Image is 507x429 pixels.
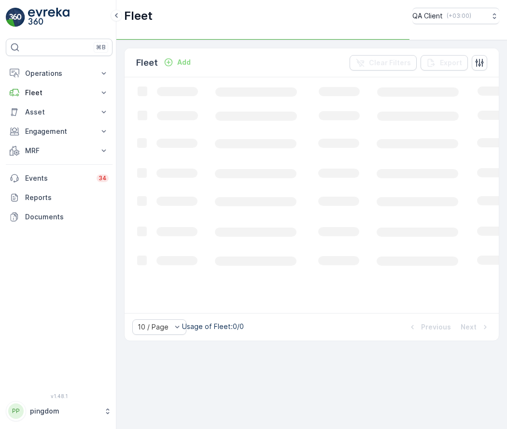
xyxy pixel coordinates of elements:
[6,102,113,122] button: Asset
[25,173,91,183] p: Events
[460,321,491,333] button: Next
[421,55,468,71] button: Export
[369,58,411,68] p: Clear Filters
[6,207,113,227] a: Documents
[6,83,113,102] button: Fleet
[25,193,109,202] p: Reports
[99,174,107,182] p: 34
[136,56,158,70] p: Fleet
[177,57,191,67] p: Add
[182,322,244,331] p: Usage of Fleet : 0/0
[30,406,99,416] p: pingdom
[461,322,477,332] p: Next
[96,43,106,51] p: ⌘B
[25,69,93,78] p: Operations
[25,107,93,117] p: Asset
[440,58,462,68] p: Export
[8,403,24,419] div: PP
[124,8,153,24] p: Fleet
[412,11,443,21] p: QA Client
[6,8,25,27] img: logo
[412,8,499,24] button: QA Client(+03:00)
[6,64,113,83] button: Operations
[447,12,471,20] p: ( +03:00 )
[421,322,451,332] p: Previous
[28,8,70,27] img: logo_light-DOdMpM7g.png
[6,141,113,160] button: MRF
[160,57,195,68] button: Add
[25,212,109,222] p: Documents
[25,146,93,156] p: MRF
[350,55,417,71] button: Clear Filters
[25,127,93,136] p: Engagement
[6,122,113,141] button: Engagement
[6,169,113,188] a: Events34
[25,88,93,98] p: Fleet
[6,188,113,207] a: Reports
[6,401,113,421] button: PPpingdom
[6,393,113,399] span: v 1.48.1
[407,321,452,333] button: Previous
